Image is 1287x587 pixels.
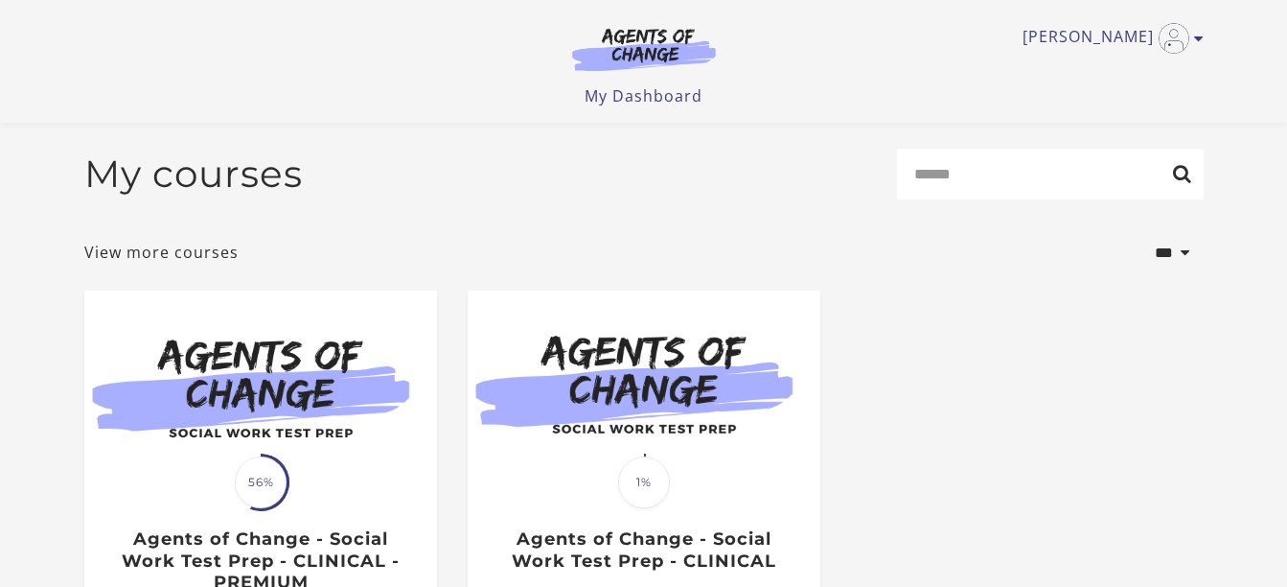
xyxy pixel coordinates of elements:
[585,85,702,106] a: My Dashboard
[618,457,670,508] span: 1%
[84,152,303,197] h2: My courses
[84,241,239,264] a: View more courses
[488,528,799,572] h3: Agents of Change - Social Work Test Prep - CLINICAL
[1023,23,1194,54] a: Toggle menu
[552,27,736,71] img: Agents of Change Logo
[235,457,287,508] span: 56%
